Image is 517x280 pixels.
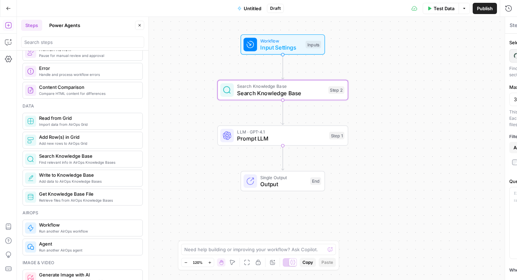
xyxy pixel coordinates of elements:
[217,171,348,191] div: Single OutputOutputEnd
[39,197,137,203] span: Retrieve files from AirOps Knowledge Bases
[302,259,313,266] span: Copy
[260,180,307,188] span: Output
[321,259,333,266] span: Paste
[260,37,302,44] span: Workflow
[477,5,493,12] span: Publish
[23,210,143,216] div: Airops
[39,115,137,122] span: Read from Grid
[39,171,137,178] span: Write to Knowledge Base
[39,141,137,146] span: Add new rows to AirOps Grid
[193,260,203,265] span: 120%
[39,152,137,159] span: Search Knowledge Base
[45,20,84,31] button: Power Agents
[39,190,137,197] span: Get Knowledge Base File
[39,228,137,234] span: Run another AirOps workflow
[23,103,143,109] div: Data
[217,34,348,55] div: WorkflowInput SettingsInputs
[39,178,137,184] span: Add data to AirOps Knowledge Bases
[237,89,325,97] span: Search Knowledge Base
[281,55,284,79] g: Edge from start to step_2
[217,125,348,146] div: LLM · GPT-4.1Prompt LLMStep 1
[237,134,326,143] span: Prompt LLM
[39,247,137,253] span: Run another AirOps agent
[39,134,137,141] span: Add Row(s) in Grid
[39,271,137,278] span: Generate Image with AI
[217,80,348,100] div: Search Knowledge BaseSearch Knowledge BaseStep 2
[21,20,42,31] button: Steps
[24,39,141,46] input: Search steps
[281,100,284,125] g: Edge from step_2 to step_1
[319,258,336,267] button: Paste
[281,146,284,170] g: Edge from step_1 to end
[39,72,137,77] span: Handle and process workflow errors
[244,5,261,12] span: Untitled
[300,258,316,267] button: Copy
[329,132,344,139] div: Step 1
[328,86,345,94] div: Step 2
[473,3,497,14] button: Publish
[434,5,454,12] span: Test Data
[423,3,459,14] button: Test Data
[260,43,302,52] span: Input Settings
[27,87,34,94] img: vrinnnclop0vshvmafd7ip1g7ohf
[39,122,137,127] span: Import data from AirOps Grid
[39,53,137,58] span: Pause for manual review and approval
[270,5,281,12] span: Draft
[237,129,326,135] span: LLM · GPT-4.1
[39,159,137,165] span: Find relevant info in AirOps Knowledge Bases
[306,41,321,48] div: Inputs
[39,221,137,228] span: Workflow
[39,91,137,96] span: Compare HTML content for differences
[233,3,266,14] button: Untitled
[39,240,137,247] span: Agent
[23,260,143,266] div: Image & video
[237,83,325,90] span: Search Knowledge Base
[39,65,137,72] span: Error
[39,84,137,91] span: Content Comparison
[310,177,321,185] div: End
[260,174,307,181] span: Single Output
